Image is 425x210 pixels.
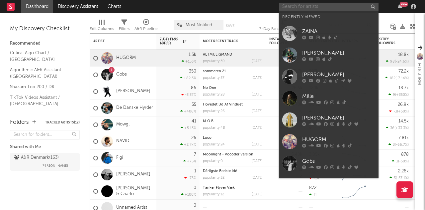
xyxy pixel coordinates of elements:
[203,186,235,190] a: Tanker Flyver Væk
[398,119,409,123] div: 14.5k
[192,119,196,123] div: 41
[10,66,73,80] a: Algorithmic A&R Assistant ([GEOGRAPHIC_DATA])
[203,86,216,90] a: No One
[10,49,73,63] a: Critical Algo Chart / [GEOGRAPHIC_DATA]
[134,17,158,36] div: A&R Pipeline
[203,193,224,196] div: popularity: 12
[203,109,225,113] div: popularity: 26
[116,89,150,94] a: [PERSON_NAME]
[398,86,409,90] div: 18.7k
[398,169,409,173] div: 2.26k
[90,25,114,33] div: Edit Columns
[393,110,397,113] span: -3
[203,169,237,173] a: Dårligste Bedste Idé
[42,162,68,170] span: [PERSON_NAME]
[181,126,196,130] div: +5.13 %
[376,183,409,199] div: 0
[189,69,196,74] div: 350
[389,176,409,180] div: ( )
[302,27,375,35] div: ZAINA
[269,166,302,183] div: 0
[203,119,213,123] a: M.O.B
[252,159,263,163] div: [DATE]
[10,130,80,140] input: Search for folders...
[203,70,226,73] a: sommeren 21
[396,60,408,64] span: -24.6 %
[182,59,196,64] div: +153 %
[194,169,196,173] div: 1
[119,17,129,36] div: Filters
[398,69,409,74] div: 72.2k
[388,93,409,97] div: ( )
[184,176,196,180] div: -75 %
[388,142,409,147] div: ( )
[385,76,409,80] div: ( )
[392,159,409,163] div: ( )
[10,40,80,48] div: Recommended
[180,142,196,147] div: +2.7k %
[203,143,225,146] div: popularity: 24
[279,109,379,131] a: [PERSON_NAME]
[252,93,263,97] div: [DATE]
[116,155,123,161] a: Figi
[302,92,375,100] div: Mille
[45,121,80,124] button: Tracked Artists(12)
[203,153,263,156] div: Moonlight - Vocoder Version
[396,143,408,147] span: -66.7 %
[395,126,408,130] span: +33.3 %
[415,63,423,85] div: HUGORM
[116,172,150,177] a: [PERSON_NAME]
[279,152,379,174] a: Gobs
[386,126,409,130] div: ( )
[10,25,80,33] div: My Discovery Checklist
[194,203,196,208] div: 0
[194,186,196,190] div: 0
[396,93,408,97] span: +350 %
[116,105,153,111] a: De Danske Hyrder
[400,2,408,7] div: 99 +
[134,25,158,33] div: A&R Pipeline
[302,71,375,79] div: [PERSON_NAME]
[396,77,408,80] span: -7.14 %
[226,24,234,28] button: Save
[203,136,263,140] div: Loco
[180,76,196,80] div: +82.3 %
[401,152,409,157] div: 878
[203,76,224,80] div: popularity: 57
[181,192,196,197] div: +100 %
[203,159,223,163] div: popularity: 0
[203,60,225,63] div: popularity: 39
[191,86,196,90] div: 86
[203,153,253,156] a: Moonlight - Vocoder Version
[183,159,196,163] div: +75 %
[397,176,408,180] span: -57.1 %
[259,25,309,33] div: 7-Day Fans Added (7-Day Fans Added)
[10,94,73,107] a: TikTok Videos Assistant / [DEMOGRAPHIC_DATA]
[302,114,375,122] div: [PERSON_NAME]
[279,66,379,88] a: [PERSON_NAME]
[386,59,409,64] div: ( )
[302,177,375,193] div: [PERSON_NAME] [PERSON_NAME]
[279,131,379,152] a: HUGORM
[203,126,225,130] div: popularity: 48
[309,186,316,190] div: 872
[252,76,263,80] div: [DATE]
[339,183,369,200] svg: Chart title
[393,93,395,97] span: 9
[116,122,130,127] a: Mowgli
[203,103,243,106] a: Hovedet Ud Af Vinduet
[390,126,394,130] span: 36
[302,49,375,57] div: [PERSON_NAME]
[10,153,80,171] a: A&R Denmark(163)[PERSON_NAME]
[309,193,317,197] div: 11
[252,143,263,146] div: [DATE]
[396,160,398,163] span: 3
[119,25,129,33] div: Filters
[203,86,263,90] div: No One
[282,13,375,21] div: Recently Viewed
[203,136,212,140] a: Loco
[203,70,263,73] div: sommeren 21
[116,55,136,61] a: HUGORM
[279,23,379,44] a: ZAINA
[252,60,263,63] div: [DATE]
